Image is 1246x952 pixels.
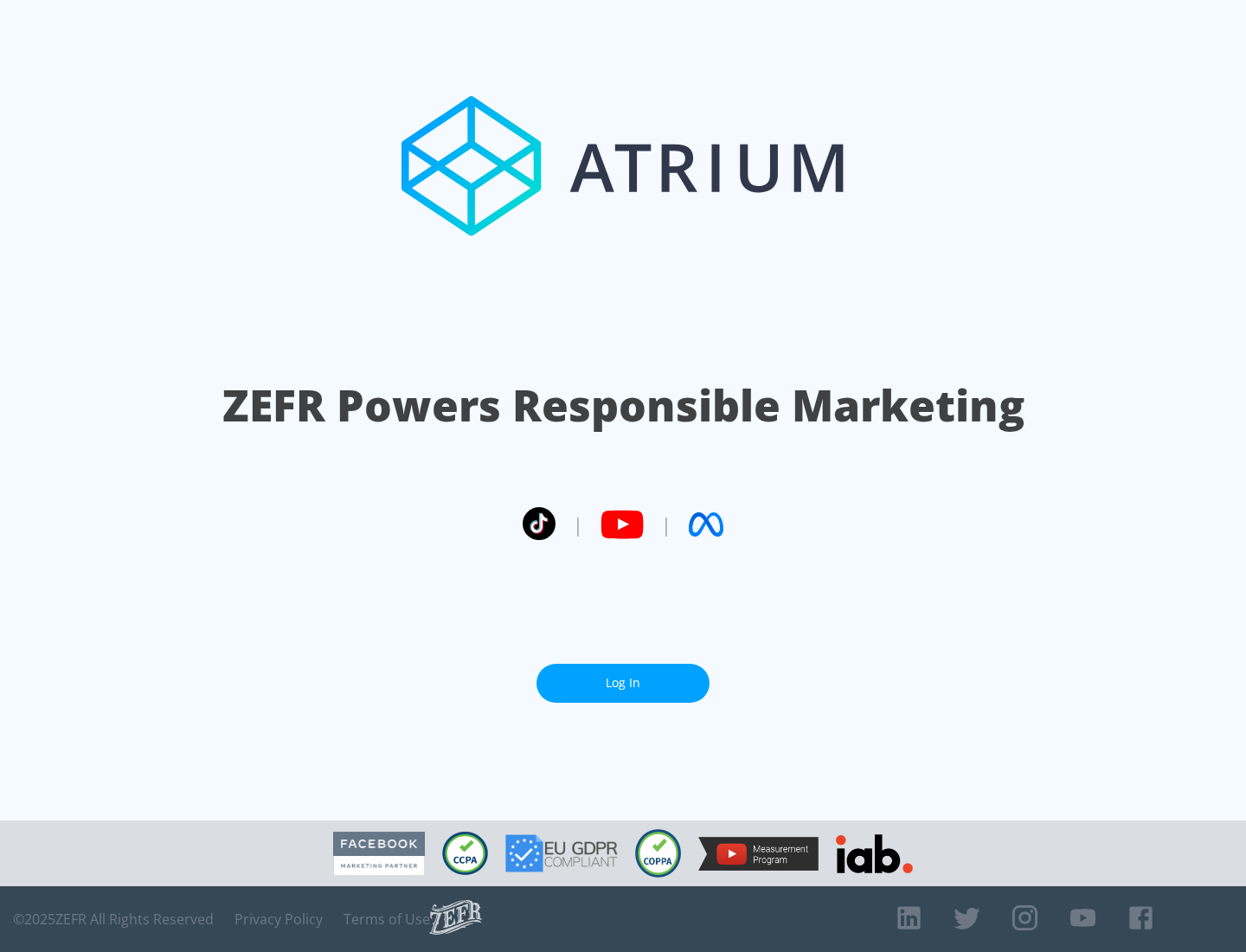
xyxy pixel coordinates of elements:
a: Privacy Policy [234,910,323,928]
h1: ZEFR Powers Responsible Marketing [222,376,1024,435]
img: IAB [836,834,913,873]
img: CCPA Compliant [442,832,488,875]
img: YouTube Measurement Program [698,837,819,871]
a: Log In [536,664,710,703]
a: Terms of Use [344,910,430,928]
img: COPPA Compliant [635,829,681,878]
img: GDPR Compliant [505,834,618,872]
img: Facebook Marketing Partner [333,832,425,876]
span: | [573,511,583,537]
span: © 2025 ZEFR All Rights Reserved [13,910,214,928]
span: | [661,511,671,537]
